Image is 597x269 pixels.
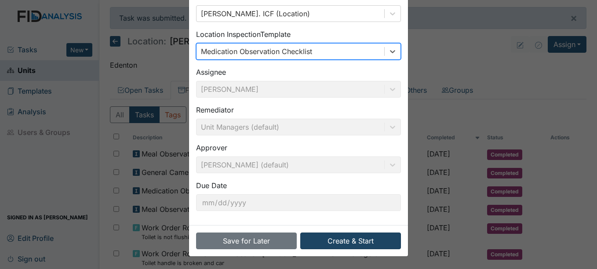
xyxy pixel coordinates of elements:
label: Location Inspection Template [196,29,291,40]
div: Medication Observation Checklist [201,46,312,57]
label: Assignee [196,67,226,77]
button: Save for Later [196,233,297,249]
button: Create & Start [300,233,401,249]
label: Remediator [196,105,234,115]
label: Due Date [196,180,227,191]
label: Approver [196,142,227,153]
div: [PERSON_NAME]. ICF (Location) [201,8,310,19]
